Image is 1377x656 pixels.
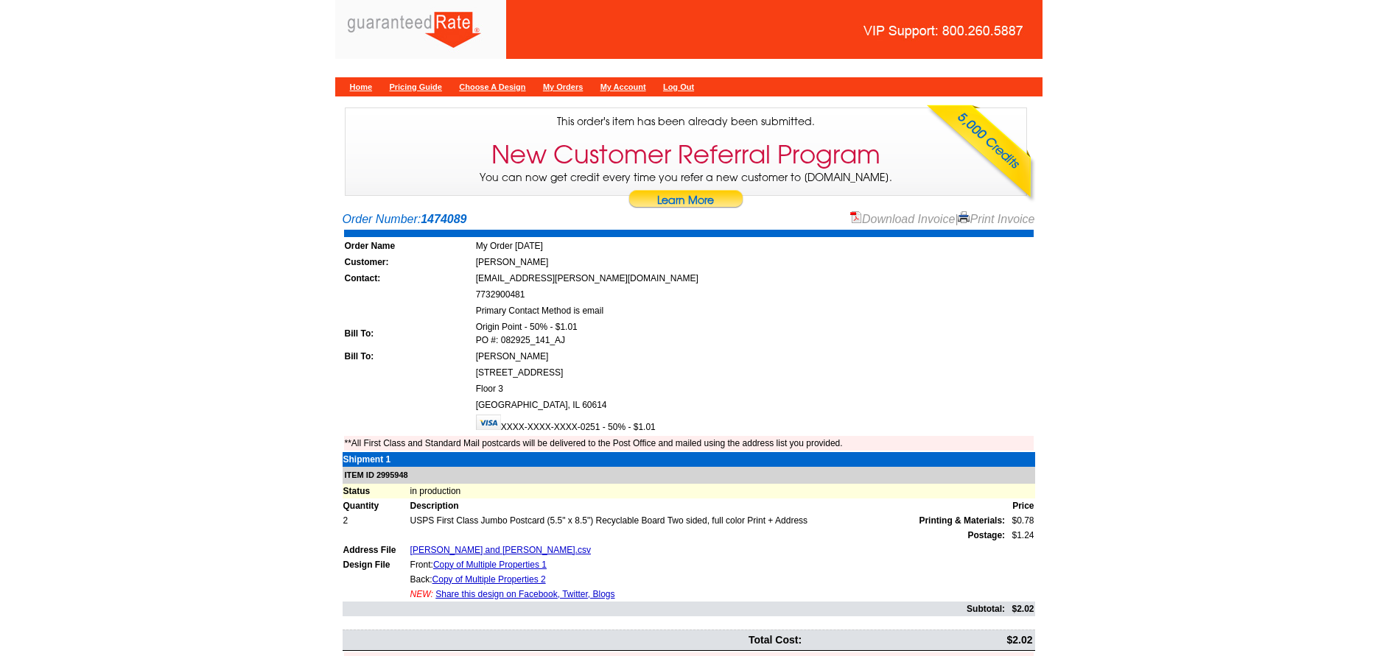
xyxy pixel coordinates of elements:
[475,303,1034,318] td: Primary Contact Method is email
[1006,528,1034,543] td: $1.24
[475,365,1034,380] td: [STREET_ADDRESS]
[663,82,694,91] a: Log Out
[344,632,803,649] td: Total Cost:
[475,287,1034,302] td: 7732900481
[343,452,410,467] td: Shipment 1
[850,211,862,223] img: small-pdf-icon.gif
[958,211,970,223] img: small-print-icon.gif
[804,632,1033,649] td: $2.02
[343,484,410,498] td: Status
[343,602,1006,616] td: Subtotal:
[421,213,466,225] strong: 1474089
[476,415,501,430] img: visa.gif
[343,543,410,557] td: Address File
[475,320,1034,348] td: Origin Point - 50% - $1.01 PO #: 082925_141_AJ
[1006,513,1034,528] td: $0.78
[433,560,547,570] a: Copy of Multiple Properties 1
[557,114,815,130] span: This order's item has been already been submitted.
[343,498,410,513] td: Quantity
[475,414,1034,434] td: XXXX-XXXX-XXXX-0251 - 50% - $1.01
[389,82,442,91] a: Pricing Guide
[410,557,1006,572] td: Front:
[850,213,955,225] a: Download Invoice
[344,239,474,253] td: Order Name
[475,255,1034,269] td: [PERSON_NAME]
[343,467,1035,484] td: ITEM ID 2995948
[343,557,410,572] td: Design File
[1006,498,1034,513] td: Price
[410,513,1006,528] td: USPS First Class Jumbo Postcard (5.5" x 8.5") Recyclable Board Two sided, full color Print + Address
[410,572,1006,587] td: Back:
[600,82,646,91] a: My Account
[343,513,410,528] td: 2
[958,213,1034,225] a: Print Invoice
[410,484,1035,498] td: in production
[344,271,474,286] td: Contact:
[475,239,1034,253] td: My Order [DATE]
[432,574,546,585] a: Copy of Multiple Properties 2
[475,381,1034,396] td: Floor 3
[410,498,1006,513] td: Description
[344,255,474,269] td: Customer:
[475,271,1034,286] td: [EMAIL_ADDRESS][PERSON_NAME][DOMAIN_NAME]
[628,190,744,212] a: Learn More
[344,349,474,364] td: Bill To:
[459,82,525,91] a: Choose A Design
[967,530,1005,540] strong: Postage:
[919,514,1005,527] span: Printing & Materials:
[410,589,433,599] span: NEW:
[343,211,1035,228] div: Order Number:
[850,211,1035,228] div: |
[350,82,373,91] a: Home
[346,170,1026,212] p: You can now get credit every time you refer a new customer to [DOMAIN_NAME].
[1006,602,1034,616] td: $2.02
[344,320,474,348] td: Bill To:
[543,82,583,91] a: My Orders
[475,398,1034,412] td: [GEOGRAPHIC_DATA], IL 60614
[344,436,1034,451] td: **All First Class and Standard Mail postcards will be delivered to the Post Office and mailed usi...
[410,545,591,555] a: [PERSON_NAME] and [PERSON_NAME].csv
[475,349,1034,364] td: [PERSON_NAME]
[491,140,880,170] h3: New Customer Referral Program
[435,589,614,599] a: Share this design on Facebook, Twitter, Blogs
